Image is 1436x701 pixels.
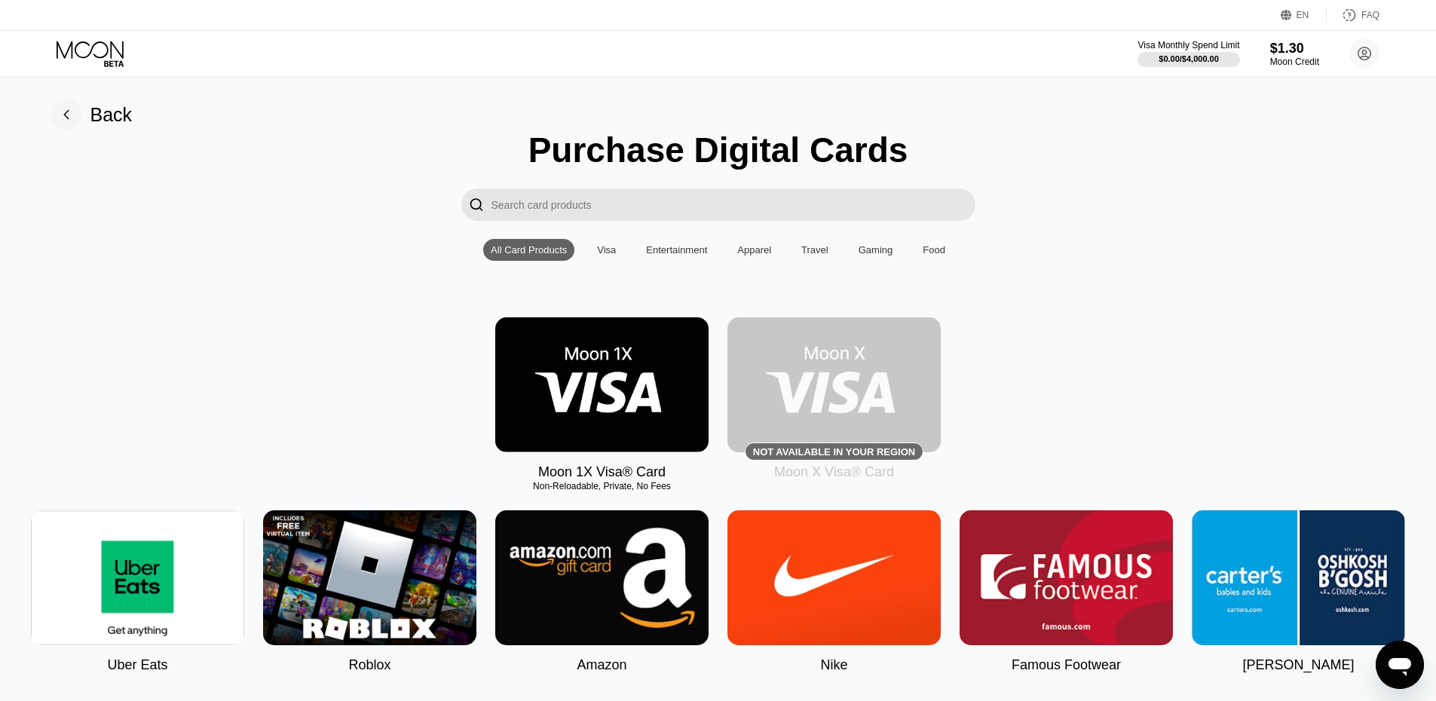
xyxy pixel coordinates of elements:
div: Food [915,239,953,261]
div: Famous Footwear [1012,657,1121,673]
div: Entertainment [638,239,715,261]
div: Uber Eats [107,657,167,673]
div: $1.30Moon Credit [1270,41,1319,67]
div: All Card Products [483,239,574,261]
div: Visa Monthly Spend Limit$0.00/$4,000.00 [1137,40,1239,67]
div: $1.30 [1270,41,1319,57]
div: Back [51,99,133,130]
div: Gaming [859,244,893,256]
div: Amazon [577,657,626,673]
div: Purchase Digital Cards [528,130,908,170]
div: Moon X Visa® Card [774,464,894,480]
div: Roblox [348,657,390,673]
div: Moon Credit [1270,57,1319,67]
div: $0.00 / $4,000.00 [1159,54,1219,63]
div: Nike [820,657,847,673]
div:  [469,196,484,213]
div: Visa [589,239,623,261]
div: All Card Products [491,244,567,256]
iframe: Button to launch messaging window [1376,641,1424,689]
div: Moon 1X Visa® Card [538,464,666,480]
div: Non-Reloadable, Private, No Fees [495,481,709,491]
div: Not available in your region [727,317,941,452]
div: Travel [801,244,828,256]
div: EN [1281,8,1327,23]
div: Apparel [730,239,779,261]
div: [PERSON_NAME] [1242,657,1354,673]
div: Gaming [851,239,901,261]
input: Search card products [491,188,975,221]
div: Back [90,104,133,126]
div: FAQ [1361,10,1379,20]
div: Visa Monthly Spend Limit [1137,40,1239,51]
div: Entertainment [646,244,707,256]
div: Food [923,244,945,256]
div: Travel [794,239,836,261]
div:  [461,188,491,221]
div: Apparel [737,244,771,256]
div: EN [1297,10,1309,20]
div: Not available in your region [753,446,915,458]
div: FAQ [1327,8,1379,23]
div: Visa [597,244,616,256]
